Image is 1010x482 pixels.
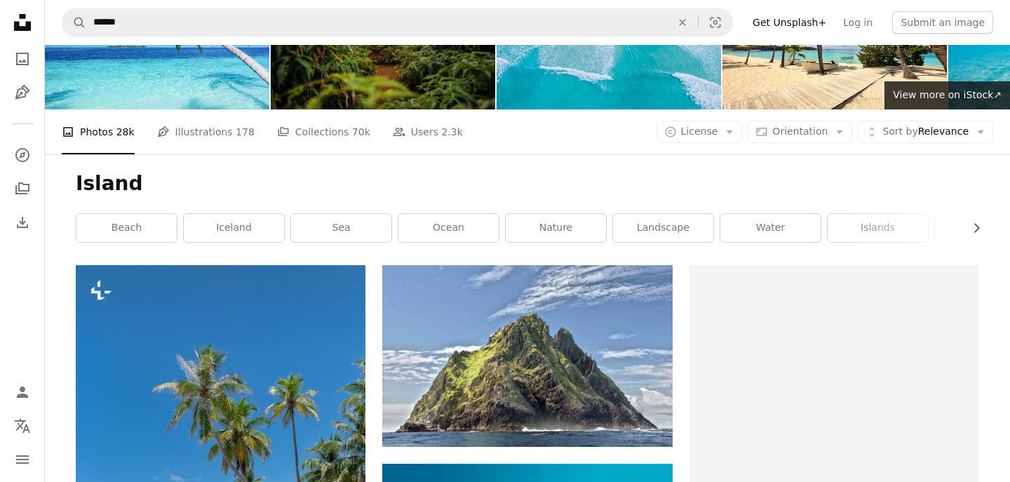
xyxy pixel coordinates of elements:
[382,265,672,447] img: landscape photo of mountain island
[772,126,828,137] span: Orientation
[8,412,36,440] button: Language
[964,214,979,242] button: scroll list to the right
[835,11,881,34] a: Log in
[882,126,917,137] span: Sort by
[393,109,463,154] a: Users 2.3k
[62,8,733,36] form: Find visuals sitewide
[8,446,36,474] button: Menu
[441,124,462,140] span: 2.3k
[8,175,36,203] a: Collections
[8,208,36,236] a: Download History
[76,171,979,196] h1: Island
[858,121,993,143] button: Sort byRelevance
[8,79,36,107] a: Illustrations
[828,214,928,242] a: islands
[893,89,1002,100] span: View more on iStock ↗
[892,11,993,34] button: Submit an image
[157,109,255,154] a: Illustrations 178
[352,124,370,140] span: 70k
[720,214,821,242] a: water
[8,378,36,406] a: Log in / Sign up
[681,126,718,137] span: License
[744,11,835,34] a: Get Unsplash+
[8,8,36,39] a: Home — Unsplash
[76,214,177,242] a: beach
[506,214,606,242] a: nature
[184,214,284,242] a: iceland
[398,214,499,242] a: ocean
[656,121,743,143] button: License
[8,141,36,169] a: Explore
[382,349,672,362] a: landscape photo of mountain island
[882,125,969,139] span: Relevance
[613,214,713,242] a: landscape
[884,81,1010,109] a: View more on iStock↗
[236,124,255,140] span: 178
[8,45,36,73] a: Photos
[667,9,698,36] button: Clear
[699,9,732,36] button: Visual search
[62,9,86,36] button: Search Unsplash
[277,109,370,154] a: Collections 70k
[748,121,852,143] button: Orientation
[291,214,391,242] a: sea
